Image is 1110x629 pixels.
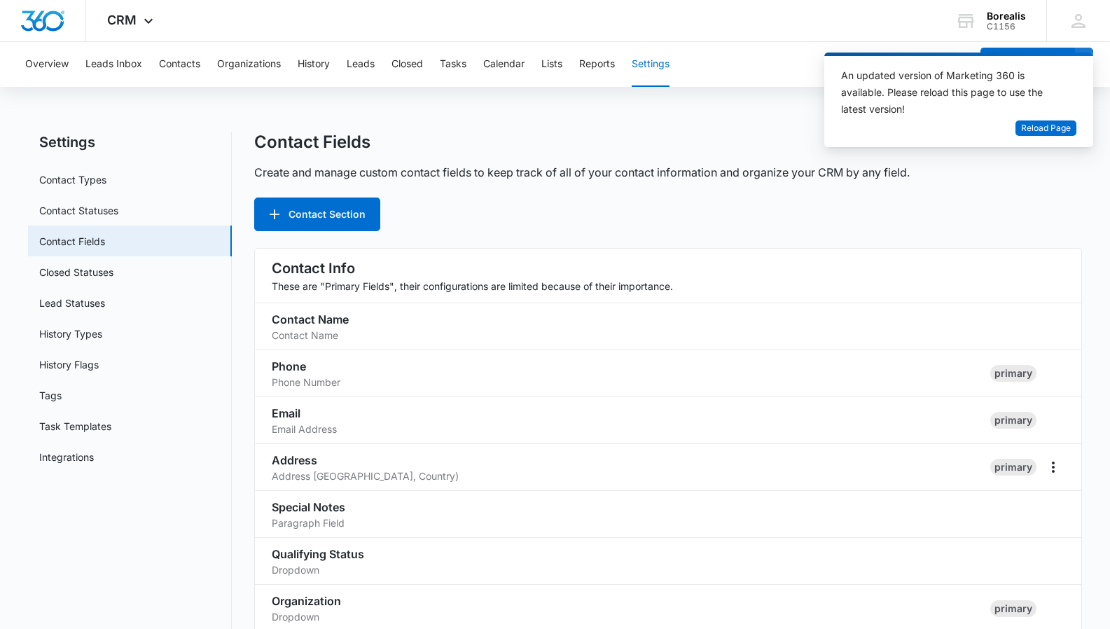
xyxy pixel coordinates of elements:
button: Contacts [159,42,200,87]
a: History Types [39,326,102,341]
div: primary [990,365,1036,382]
h3: Qualifying Status [272,546,1032,562]
a: Tags [39,388,62,403]
button: Lists [541,42,562,87]
button: Overview [25,42,69,87]
a: Contact Statuses [39,203,118,218]
a: Lead Statuses [39,296,105,310]
p: These are "Primary Fields", their configurations are limited because of their importance. [272,279,673,293]
h3: Contact Name [272,311,1032,328]
h2: Settings [28,132,232,153]
button: Leads Inbox [85,42,142,87]
button: Calendar [483,42,525,87]
a: Contact Types [39,172,106,187]
button: Reload Page [1015,120,1076,137]
p: Create and manage custom contact fields to keep track of all of your contact information and orga... [254,164,910,181]
p: Dropdown [272,609,319,624]
button: Settings [632,42,670,87]
a: Integrations [39,450,94,464]
span: Reload Page [1021,122,1071,135]
div: account id [987,22,1026,32]
button: Organizations [217,42,281,87]
h3: Email [272,405,980,422]
button: Add Contact [980,48,1075,81]
button: History [298,42,330,87]
button: Closed [391,42,423,87]
p: Dropdown [272,562,319,577]
button: Leads [347,42,375,87]
button: Reports [579,42,615,87]
h1: Contact Fields [254,132,370,153]
p: Paragraph Field [272,516,345,530]
button: Contact Section [254,198,380,231]
a: Contact Fields [39,234,105,249]
p: Address [GEOGRAPHIC_DATA], Country) [272,469,459,483]
button: More [1042,456,1064,478]
div: primary [990,600,1036,617]
h2: Contact Info [272,258,673,279]
button: Tasks [440,42,466,87]
h3: Organization [272,593,980,609]
p: Phone Number [272,375,340,389]
div: An updated version of Marketing 360 is available. Please reload this page to use the latest version! [841,67,1060,118]
a: Closed Statuses [39,265,113,279]
div: primary [990,459,1036,476]
h3: Phone [272,358,980,375]
p: Contact Name [272,328,338,343]
div: primary [990,412,1036,429]
div: account name [987,11,1026,22]
h3: Address [272,452,980,469]
h3: Special Notes [272,499,1032,516]
a: Task Templates [39,419,111,434]
span: CRM [107,13,137,27]
p: Email Address [272,422,337,436]
a: History Flags [39,357,99,372]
